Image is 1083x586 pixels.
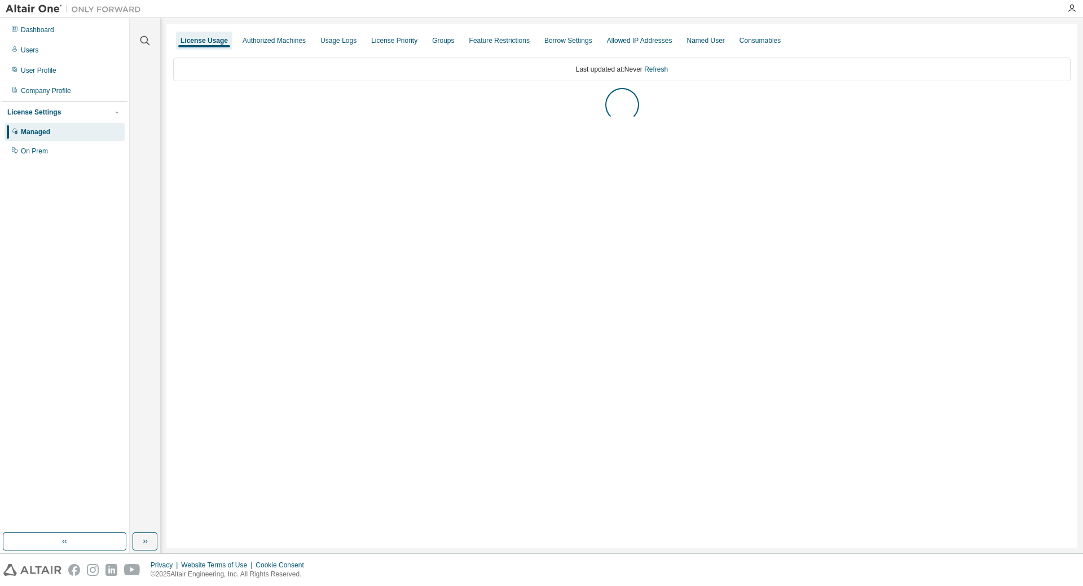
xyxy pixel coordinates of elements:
[432,36,454,45] div: Groups
[469,36,530,45] div: Feature Restrictions
[151,570,311,579] p: © 2025 Altair Engineering, Inc. All Rights Reserved.
[3,564,61,576] img: altair_logo.svg
[180,36,228,45] div: License Usage
[644,65,668,73] a: Refresh
[21,25,54,34] div: Dashboard
[6,3,147,15] img: Altair One
[21,86,71,95] div: Company Profile
[124,564,140,576] img: youtube.svg
[87,564,99,576] img: instagram.svg
[173,58,1071,81] div: Last updated at: Never
[320,36,356,45] div: Usage Logs
[105,564,117,576] img: linkedin.svg
[151,561,181,570] div: Privacy
[739,36,781,45] div: Consumables
[181,561,256,570] div: Website Terms of Use
[7,108,61,117] div: License Settings
[21,147,48,156] div: On Prem
[68,564,80,576] img: facebook.svg
[256,561,310,570] div: Cookie Consent
[21,66,56,75] div: User Profile
[243,36,306,45] div: Authorized Machines
[21,127,50,136] div: Managed
[371,36,417,45] div: License Priority
[544,36,592,45] div: Borrow Settings
[21,46,38,55] div: Users
[607,36,672,45] div: Allowed IP Addresses
[686,36,724,45] div: Named User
